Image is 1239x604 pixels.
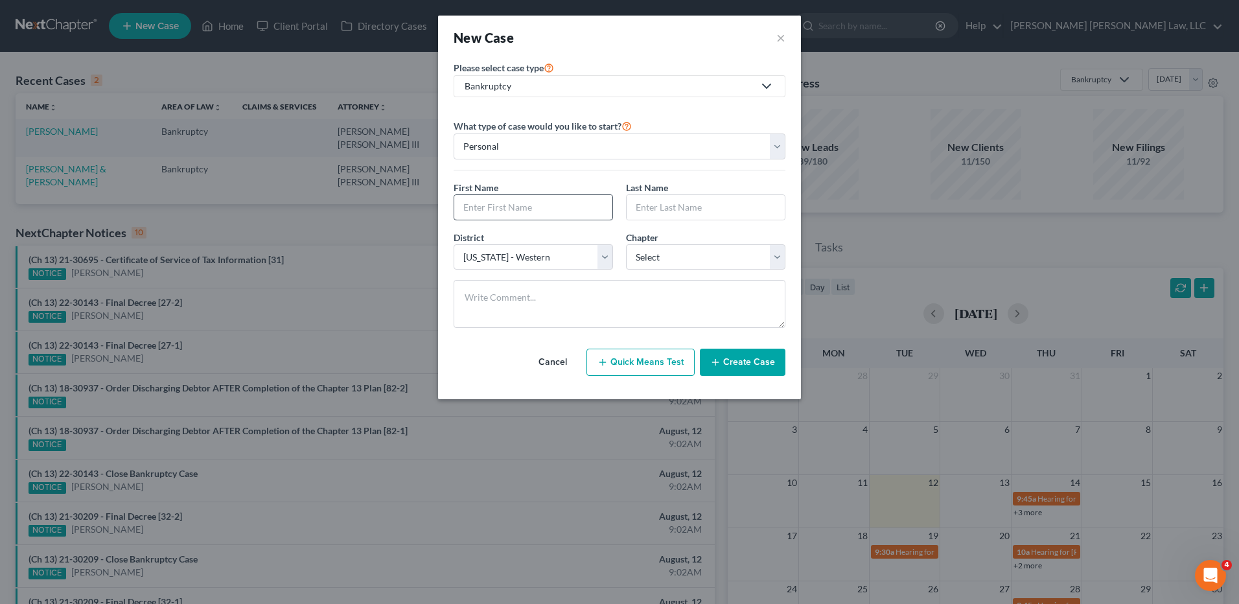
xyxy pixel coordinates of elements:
iframe: Intercom live chat [1195,560,1226,591]
button: × [776,29,785,47]
strong: New Case [454,30,514,45]
span: Chapter [626,232,658,243]
span: 4 [1222,560,1232,570]
label: What type of case would you like to start? [454,118,632,134]
span: Please select case type [454,62,544,73]
span: First Name [454,182,498,193]
input: Enter Last Name [627,195,785,220]
div: Bankruptcy [465,80,754,93]
span: District [454,232,484,243]
button: Cancel [524,349,581,375]
input: Enter First Name [454,195,612,220]
button: Create Case [700,349,785,376]
span: Last Name [626,182,668,193]
button: Quick Means Test [586,349,695,376]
